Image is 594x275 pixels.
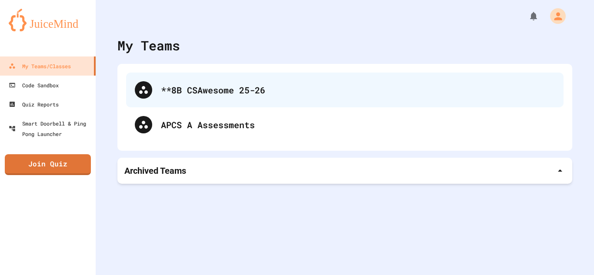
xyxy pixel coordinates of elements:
p: Archived Teams [124,165,186,177]
div: Code Sandbox [9,80,59,90]
div: My Teams [117,36,180,55]
div: Smart Doorbell & Ping Pong Launcher [9,118,92,139]
div: My Teams/Classes [9,61,71,71]
div: My Account [541,6,568,26]
div: **8B CSAwesome 25-26 [126,73,564,107]
a: Join Quiz [5,154,91,175]
div: APCS A Assessments [161,118,555,131]
div: Quiz Reports [9,99,59,109]
div: APCS A Assessments [126,107,564,142]
div: **8B CSAwesome 25-26 [161,83,555,96]
img: logo-orange.svg [9,9,87,31]
div: My Notifications [512,9,541,23]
